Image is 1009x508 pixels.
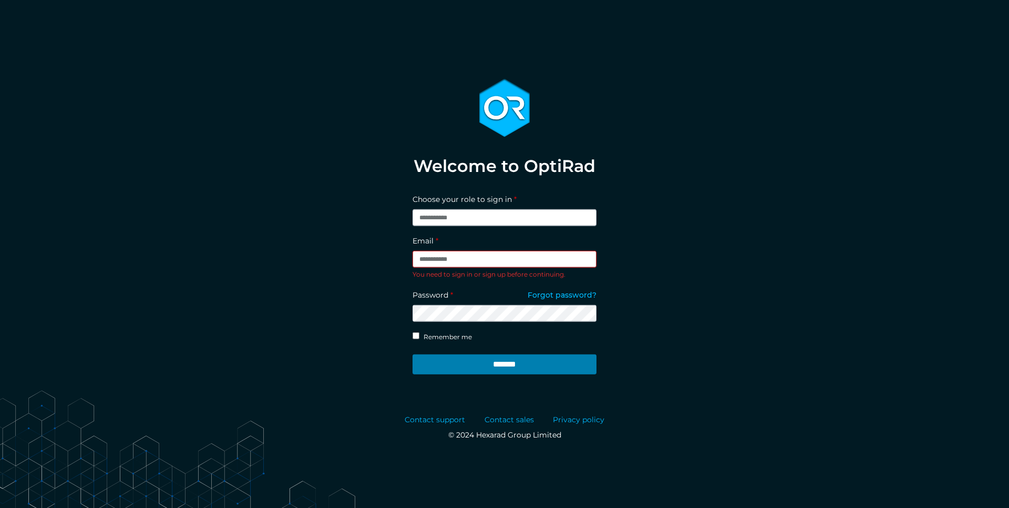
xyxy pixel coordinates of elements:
[405,414,465,425] a: Contact support
[413,290,453,301] label: Password
[528,290,596,305] a: Forgot password?
[413,194,517,205] label: Choose your role to sign in
[424,332,472,342] label: Remember me
[413,236,438,247] label: Email
[485,414,534,425] a: Contact sales
[413,270,565,278] span: You need to sign in or sign up before continuing.
[405,430,604,441] p: © 2024 Hexarad Group Limited
[479,79,530,137] img: optirad_logo-13d80ebaeef41a0bd4daa28750046bb8215ff99b425e875e5b69abade74ad868.svg
[553,414,604,425] a: Privacy policy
